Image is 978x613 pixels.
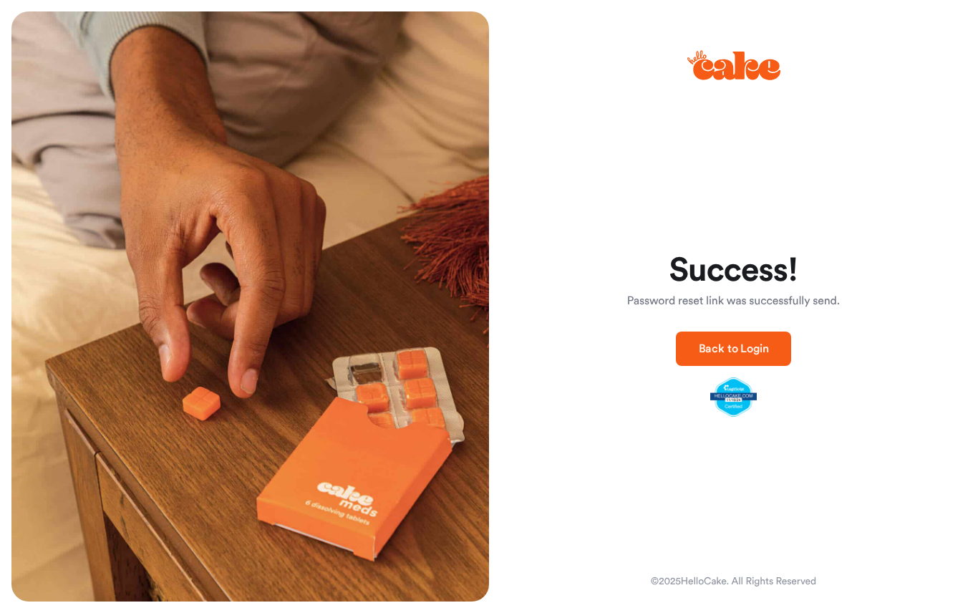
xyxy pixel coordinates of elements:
span: Back to Login [699,343,769,354]
div: © 2025 HelloCake. All Rights Reserved [651,574,816,589]
button: Back to Login [676,332,792,366]
h1: Success! [596,254,871,288]
img: legit-script-certified.png [710,377,757,417]
p: Password reset link was successfully send. [596,293,871,310]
